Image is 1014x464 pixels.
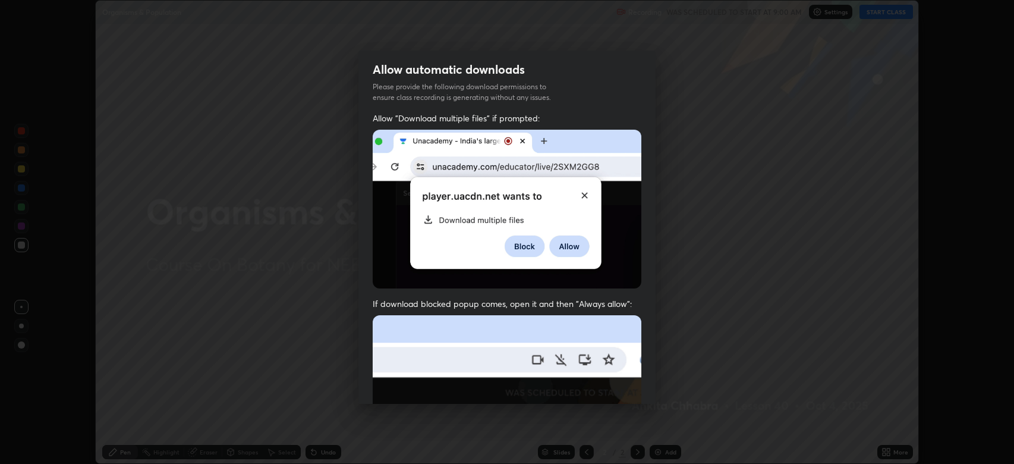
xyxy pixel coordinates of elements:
[373,298,641,309] span: If download blocked popup comes, open it and then "Always allow":
[373,112,641,124] span: Allow "Download multiple files" if prompted:
[373,62,525,77] h2: Allow automatic downloads
[373,81,565,103] p: Please provide the following download permissions to ensure class recording is generating without...
[373,130,641,289] img: downloads-permission-allow.gif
